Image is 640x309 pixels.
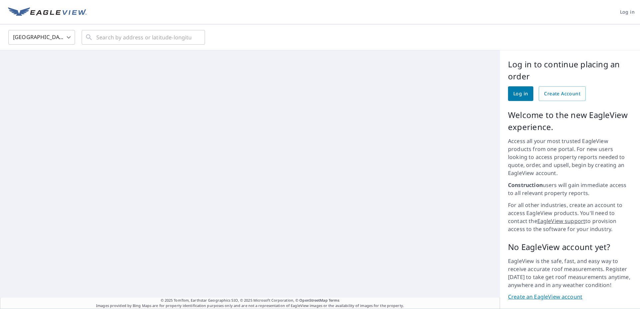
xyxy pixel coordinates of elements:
[537,217,586,225] a: EagleView support
[329,298,340,303] a: Terms
[508,137,632,177] p: Access all your most trusted EagleView products from one portal. For new users looking to access ...
[539,86,586,101] a: Create Account
[299,298,327,303] a: OpenStreetMap
[508,241,632,253] p: No EagleView account yet?
[161,298,340,303] span: © 2025 TomTom, Earthstar Geographics SIO, © 2025 Microsoft Corporation, ©
[8,28,75,47] div: [GEOGRAPHIC_DATA]
[513,90,528,98] span: Log in
[508,293,632,301] a: Create an EagleView account
[508,109,632,133] p: Welcome to the new EagleView experience.
[508,58,632,82] p: Log in to continue placing an order
[508,181,543,189] strong: Construction
[508,181,632,197] p: users will gain immediate access to all relevant property reports.
[508,201,632,233] p: For all other industries, create an account to access EagleView products. You'll need to contact ...
[8,7,87,17] img: EV Logo
[620,8,635,16] span: Log in
[96,28,191,47] input: Search by address or latitude-longitude
[544,90,580,98] span: Create Account
[508,86,533,101] a: Log in
[508,257,632,289] p: EagleView is the safe, fast, and easy way to receive accurate roof measurements. Register [DATE] ...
